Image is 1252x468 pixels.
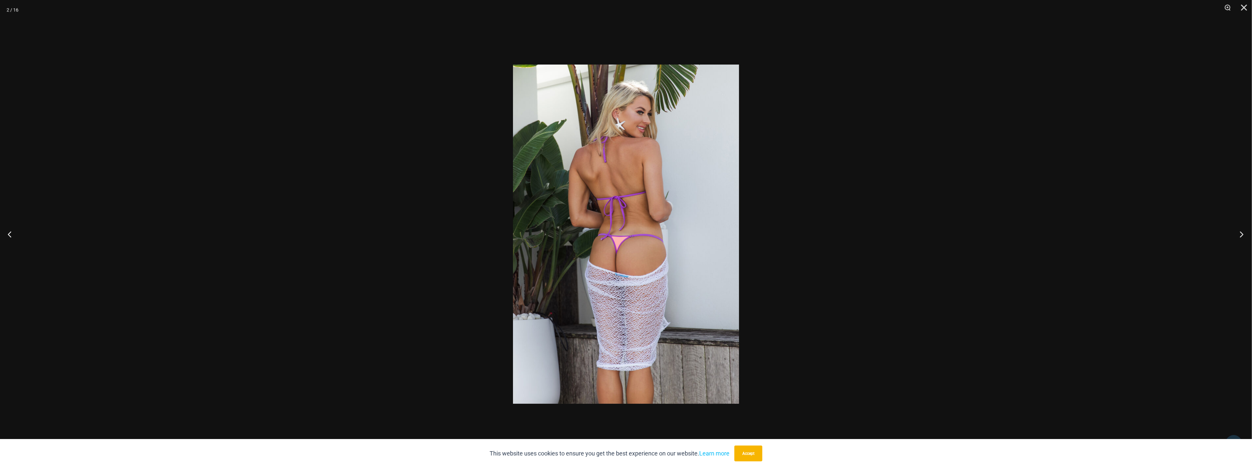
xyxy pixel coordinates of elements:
[1227,218,1252,251] button: Next
[7,5,18,15] div: 2 / 16
[734,446,762,461] button: Accept
[513,65,739,404] img: Wild Card Neon Bliss 819 One Piece St Martin 5996 Sarong 04
[699,450,729,457] a: Learn more
[490,449,729,458] p: This website uses cookies to ensure you get the best experience on our website.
